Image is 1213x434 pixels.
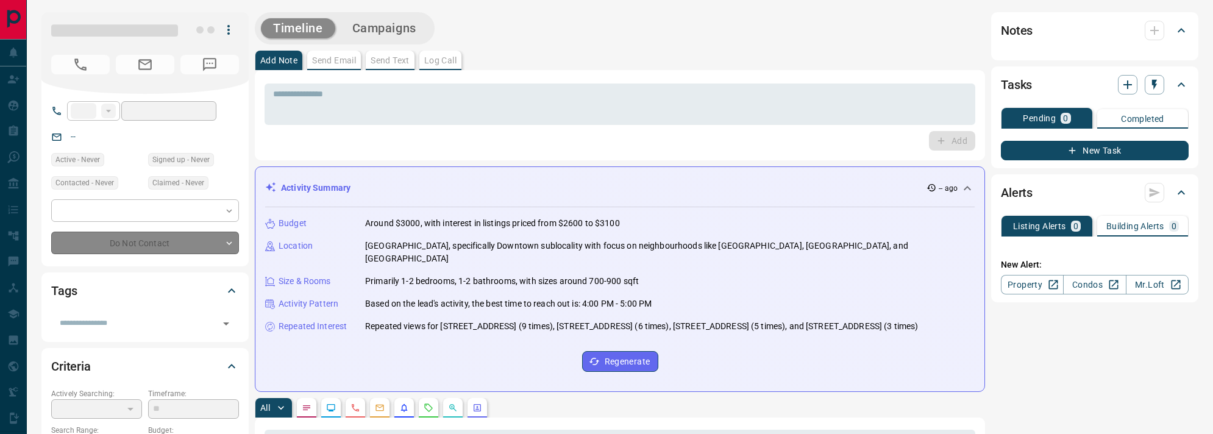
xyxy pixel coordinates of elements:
a: Condos [1063,275,1126,294]
svg: Emails [375,403,385,413]
p: New Alert: [1001,258,1189,271]
button: Campaigns [340,18,429,38]
div: Do Not Contact [51,232,239,254]
p: [GEOGRAPHIC_DATA], specifically Downtown sublocality with focus on neighbourhoods like [GEOGRAPHI... [365,240,975,265]
p: Timeframe: [148,388,239,399]
a: Mr.Loft [1126,275,1189,294]
button: Open [218,315,235,332]
div: Tasks [1001,70,1189,99]
span: Active - Never [55,154,100,166]
h2: Alerts [1001,183,1033,202]
p: 0 [1172,222,1176,230]
h2: Criteria [51,357,91,376]
p: Actively Searching: [51,388,142,399]
div: Activity Summary-- ago [265,177,975,199]
span: Signed up - Never [152,154,210,166]
svg: Notes [302,403,311,413]
p: Repeated views for [STREET_ADDRESS] (9 times), [STREET_ADDRESS] (6 times), [STREET_ADDRESS] (5 ti... [365,320,918,333]
p: Activity Pattern [279,297,338,310]
svg: Calls [350,403,360,413]
h2: Tags [51,281,77,301]
span: Contacted - Never [55,177,114,189]
p: 0 [1063,114,1068,123]
p: Primarily 1-2 bedrooms, 1-2 bathrooms, with sizes around 700-900 sqft [365,275,639,288]
p: 0 [1073,222,1078,230]
button: Timeline [261,18,335,38]
p: Size & Rooms [279,275,331,288]
div: Alerts [1001,178,1189,207]
svg: Lead Browsing Activity [326,403,336,413]
p: Repeated Interest [279,320,347,333]
div: Criteria [51,352,239,381]
a: -- [71,132,76,141]
p: Around $3000, with interest in listings priced from $2600 to $3100 [365,217,620,230]
p: Completed [1121,115,1164,123]
svg: Opportunities [448,403,458,413]
p: Listing Alerts [1013,222,1066,230]
p: Building Alerts [1106,222,1164,230]
p: Activity Summary [281,182,350,194]
p: Pending [1023,114,1056,123]
a: Property [1001,275,1064,294]
svg: Requests [424,403,433,413]
span: No Number [180,55,239,74]
svg: Agent Actions [472,403,482,413]
span: No Email [116,55,174,74]
button: New Task [1001,141,1189,160]
p: Location [279,240,313,252]
button: Regenerate [582,351,658,372]
p: -- ago [939,183,958,194]
h2: Tasks [1001,75,1032,94]
p: Based on the lead's activity, the best time to reach out is: 4:00 PM - 5:00 PM [365,297,652,310]
p: Add Note [260,56,297,65]
div: Notes [1001,16,1189,45]
p: All [260,404,270,412]
h2: Notes [1001,21,1033,40]
p: Budget [279,217,307,230]
span: No Number [51,55,110,74]
span: Claimed - Never [152,177,204,189]
svg: Listing Alerts [399,403,409,413]
div: Tags [51,276,239,305]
